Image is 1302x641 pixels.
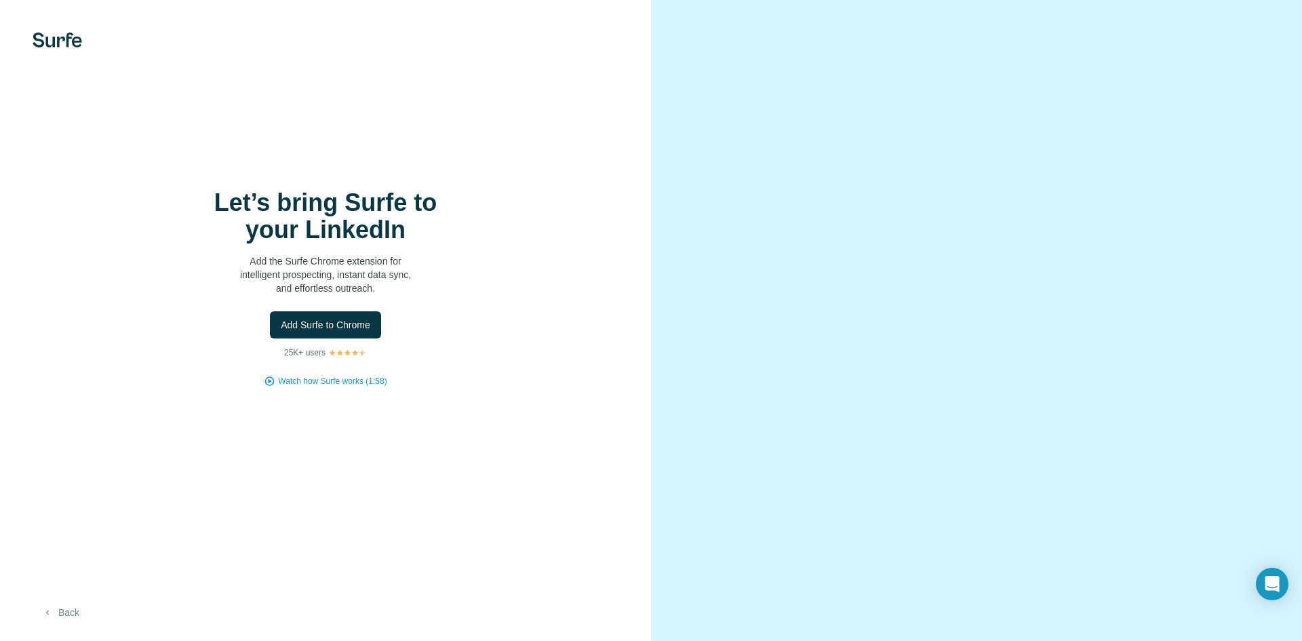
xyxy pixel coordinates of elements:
[1256,568,1288,600] div: Open Intercom Messenger
[190,254,461,295] p: Add the Surfe Chrome extension for intelligent prospecting, instant data sync, and effortless out...
[33,600,89,625] button: Back
[190,189,461,244] h1: Let’s bring Surfe to your LinkedIn
[281,318,370,332] span: Add Surfe to Chrome
[328,349,367,357] img: Rating Stars
[278,375,387,387] button: Watch how Surfe works (1:58)
[270,311,381,338] button: Add Surfe to Chrome
[284,347,325,359] p: 25K+ users
[33,33,82,47] img: Surfe's logo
